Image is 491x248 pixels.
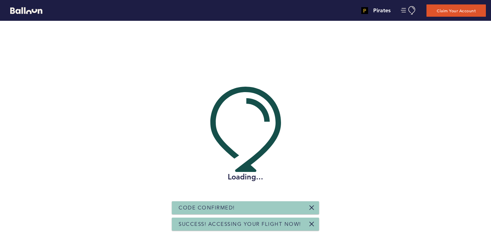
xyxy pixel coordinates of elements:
button: Claim Your Account [426,4,486,17]
a: Balloon [5,7,42,14]
h2: Loading... [210,172,281,182]
h4: Pirates [373,6,391,15]
button: Manage Account [401,6,416,15]
div: Success! Accessing your flight now! [172,218,319,231]
svg: Balloon [10,7,42,14]
div: Code Confirmed! [172,201,319,214]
